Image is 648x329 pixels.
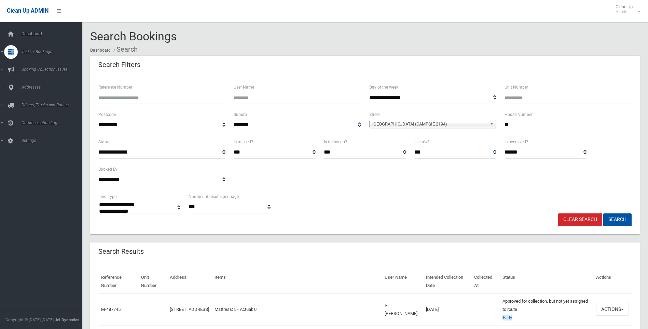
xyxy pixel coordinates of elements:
[7,8,49,14] span: Clean Up ADMIN
[90,29,177,43] span: Search Bookings
[603,213,632,226] button: Search
[471,270,499,293] th: Collected At
[98,138,110,146] label: Status
[382,270,423,293] th: User Name
[112,43,138,56] li: Search
[138,270,167,293] th: Unit Number
[189,193,239,200] label: Number of results per page
[19,103,87,107] span: Drivers, Trucks and Routes
[505,111,533,118] label: House Number
[55,317,79,322] strong: Jet Dynamics
[423,270,471,293] th: Intended Collection Date
[423,293,471,326] td: [DATE]
[505,138,528,146] label: Is oversized?
[212,293,382,326] td: Mattress: 5 - Actual: 0
[369,111,380,118] label: Street
[98,270,138,293] th: Reference Number
[19,49,87,54] span: Tasks / Bookings
[369,83,398,91] label: Day of the week
[98,83,132,91] label: Reference Number
[324,138,347,146] label: Is follow up?
[170,307,209,312] a: [STREET_ADDRESS]
[98,193,116,200] label: Item Type
[19,67,87,72] span: Booking Collection Issues
[101,307,121,312] a: M-487745
[5,317,54,322] span: Copyright © [DATE]-[DATE]
[616,9,633,14] small: Admin
[167,270,212,293] th: Address
[372,120,487,128] span: [GEOGRAPHIC_DATA] (CAMPSIE 2194)
[382,293,423,326] td: R [PERSON_NAME]
[612,4,639,14] span: Clean Up
[90,48,111,53] a: Dashboard
[19,138,87,143] span: Settings
[502,315,512,320] span: Early
[90,58,149,71] header: Search Filters
[234,111,247,118] label: Suburb
[234,83,254,91] label: User Name
[98,166,118,173] label: Booked By
[90,245,152,258] header: Search Results
[19,31,87,36] span: Dashboard
[234,138,253,146] label: Is missed?
[596,303,629,316] button: Actions
[98,111,116,118] label: Postcode
[558,213,602,226] a: Clear Search
[212,270,382,293] th: Items
[505,83,528,91] label: Unit Number
[414,138,429,146] label: Is early?
[19,85,87,90] span: Addresses
[19,120,87,125] span: Communication Log
[500,293,593,326] td: Approved for collection, but not yet assigned to route
[500,270,593,293] th: Status
[593,270,632,293] th: Actions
